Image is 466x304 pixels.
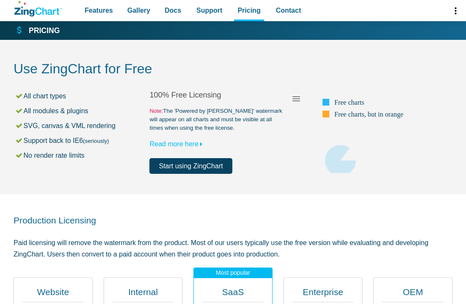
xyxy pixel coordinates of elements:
a: Read more here [149,140,206,148]
li: SVG, canvas & VML rendering [15,120,149,131]
h2: 100% Free Licensing [149,90,285,100]
a: Start using ZingChart [149,158,232,174]
li: All modules & plugins [15,105,149,117]
h2: Website [22,286,84,302]
span: Note: [149,108,163,114]
span: Pricing [237,5,260,16]
h2: Enterprise [292,286,354,302]
h2: SaaS [202,286,264,302]
span: Features [85,5,113,16]
p: Paid licensing will remove the watermark from the product. Most of our users typically use the fr... [14,237,452,260]
strong: Pricing [29,27,60,35]
li: Support back to IE6 [15,135,149,146]
small: The 'Powered by [PERSON_NAME]' watermark will appear on all charts and must be visible at all tim... [149,107,285,132]
a: ZingChart Logo. Click to return to the homepage [14,1,62,17]
span: Docs [165,5,181,16]
span: Contact [276,5,301,16]
h2: Internal [113,286,174,302]
li: No render rate limits [15,150,149,161]
li: All chart types [15,90,149,102]
small: (seriously) [83,138,109,144]
a: Pricing [14,25,60,36]
h2: Use ZingChart for Free [14,60,452,79]
h2: Production Licensing [14,215,452,226]
span: Support [196,5,222,16]
span: Gallery [127,5,150,16]
h2: OEM [382,286,444,302]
